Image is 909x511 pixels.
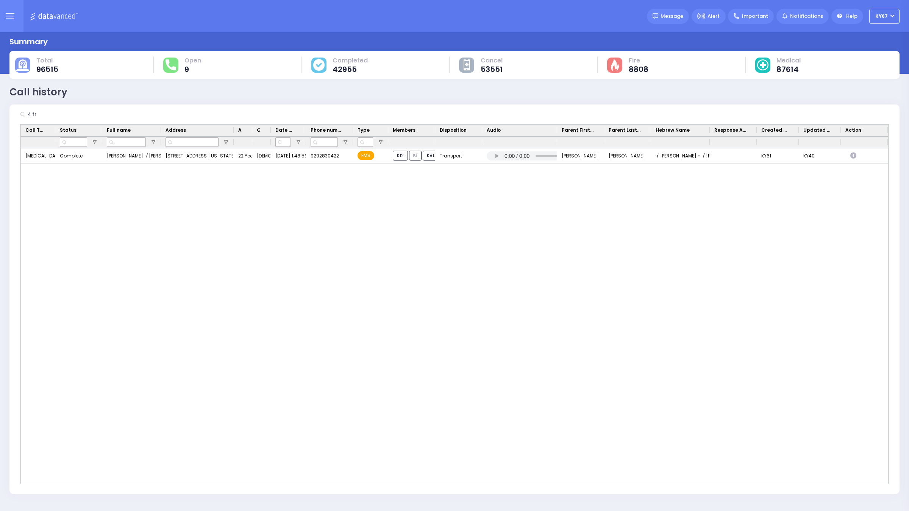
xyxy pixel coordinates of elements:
[409,151,422,160] span: K1
[311,137,338,147] input: Phone number Filter Input
[311,153,339,159] span: 9292830422
[36,57,58,64] span: Total
[799,148,841,164] div: KY40
[869,9,900,24] button: KY67
[60,127,77,134] span: Status
[481,65,503,73] span: 53551
[845,127,861,134] span: Action
[161,148,234,164] div: [STREET_ADDRESS][US_STATE]
[714,127,746,134] span: Response Agent
[238,127,242,134] span: Age
[342,139,348,145] button: Open Filter Menu
[60,151,83,161] div: Complete
[742,12,768,20] span: Important
[629,57,648,64] span: Fire
[435,148,482,164] div: Transport
[223,139,229,145] button: Open Filter Menu
[9,85,67,100] div: Call history
[30,11,80,21] img: Logo
[651,148,710,164] div: ר' [PERSON_NAME] - ר' [PERSON_NAME]
[184,65,201,73] span: 9
[313,59,325,70] img: cause-cover.svg
[423,151,438,160] span: K81
[661,12,683,20] span: Message
[604,148,651,164] div: [PERSON_NAME]
[487,127,501,134] span: Audio
[271,148,306,164] div: [DATE] 1:48:56 AM
[776,65,801,73] span: 87614
[275,127,295,134] span: Date & Time
[252,148,271,164] div: [DEMOGRAPHIC_DATA]
[9,36,48,47] div: Summary
[609,127,640,134] span: Parent Last Name
[358,151,374,160] span: EMS
[311,127,342,134] span: Phone number
[36,65,58,73] span: 96515
[92,139,98,145] button: Open Filter Menu
[102,148,161,164] div: [PERSON_NAME] ר' [PERSON_NAME] - ר' [PERSON_NAME]
[790,12,823,20] span: Notifications
[464,59,470,71] img: other-cause.svg
[611,59,619,71] img: fire-cause.svg
[440,127,467,134] span: Disposition
[358,137,373,147] input: Type Filter Input
[234,148,252,164] div: 22 Year
[21,148,888,164] div: Press SPACE to select this row.
[393,151,408,160] span: K12
[708,12,720,20] span: Alert
[358,127,370,134] span: Type
[757,148,799,164] div: KY61
[295,139,301,145] button: Open Filter Menu
[557,148,604,164] div: [PERSON_NAME]
[166,137,219,147] input: Address Filter Input
[846,12,857,20] span: Help
[776,57,801,64] span: Medical
[653,13,658,19] img: message.svg
[275,137,291,147] input: Date & Time Filter Input
[107,127,131,134] span: Full name
[16,59,29,71] img: total-cause.svg
[481,57,503,64] span: Cancel
[107,137,146,147] input: Full name Filter Input
[184,57,201,64] span: Open
[166,59,176,70] img: total-response.svg
[60,137,87,147] input: Status Filter Input
[21,148,55,164] div: [MEDICAL_DATA]
[333,57,368,64] span: Completed
[333,65,368,73] span: 42955
[562,127,594,134] span: Parent First Name
[875,13,888,20] span: KY67
[757,59,768,71] img: medical-cause.svg
[393,127,415,134] span: Members
[761,127,788,134] span: Created By Dispatcher
[803,127,830,134] span: Updated By Dispatcher
[378,139,384,145] button: Open Filter Menu
[150,139,156,145] button: Open Filter Menu
[166,127,186,134] span: Address
[25,127,45,134] span: Call Type
[25,107,139,122] input: Search
[629,65,648,73] span: 8808
[257,127,260,134] span: Gender
[656,127,690,134] span: Hebrew Name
